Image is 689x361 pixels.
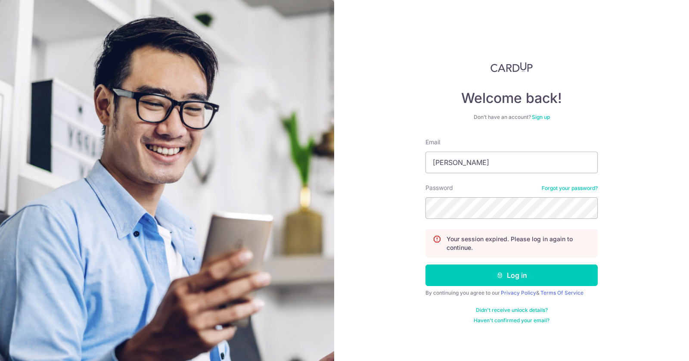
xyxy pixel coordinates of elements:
[425,152,598,173] input: Enter your Email
[425,138,440,146] label: Email
[501,289,536,296] a: Privacy Policy
[425,90,598,107] h4: Welcome back!
[425,114,598,121] div: Don’t have an account?
[540,289,583,296] a: Terms Of Service
[532,114,550,120] a: Sign up
[476,307,548,314] a: Didn't receive unlock details?
[490,62,533,72] img: CardUp Logo
[425,265,598,286] button: Log in
[425,184,453,192] label: Password
[425,289,598,296] div: By continuing you agree to our &
[542,185,598,192] a: Forgot your password?
[474,317,549,324] a: Haven't confirmed your email?
[447,235,590,252] p: Your session expired. Please log in again to continue.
